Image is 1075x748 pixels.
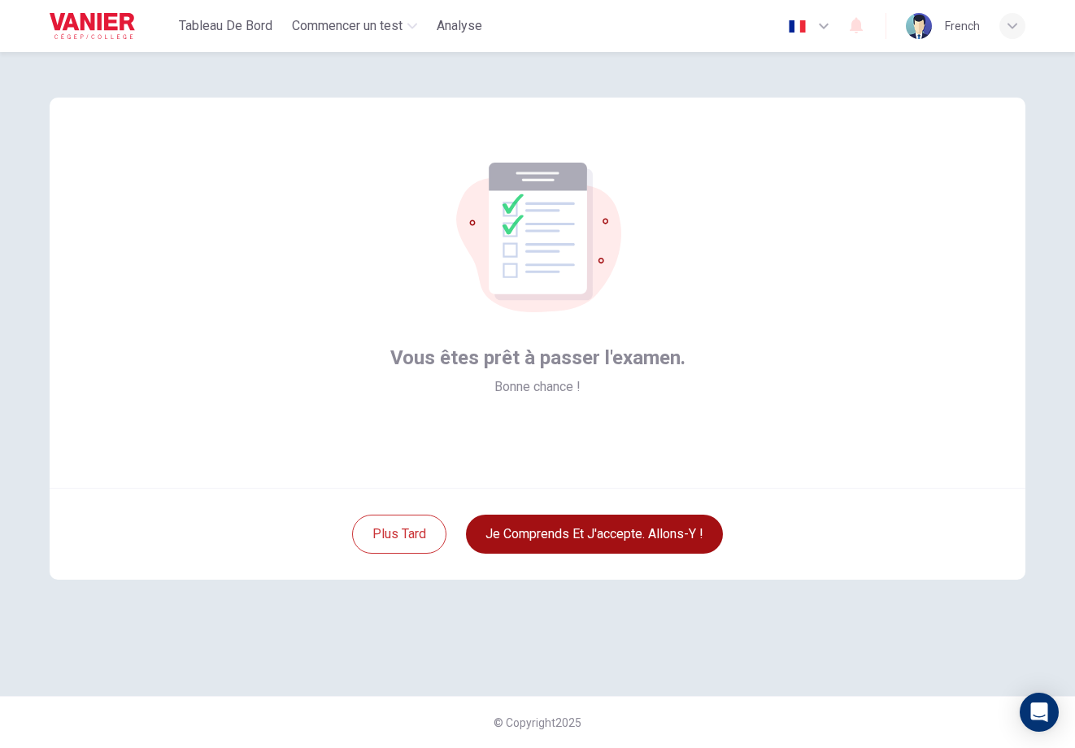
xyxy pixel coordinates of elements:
[906,13,932,39] img: Profile picture
[179,16,272,36] span: Tableau de bord
[285,11,424,41] button: Commencer un test
[1020,693,1059,732] div: Open Intercom Messenger
[172,11,279,41] button: Tableau de bord
[50,10,172,42] a: Vanier logo
[50,10,135,42] img: Vanier logo
[466,515,723,554] button: Je comprends et j'accepte. Allons-y !
[390,345,685,371] span: Vous êtes prêt à passer l'examen.
[430,11,489,41] button: Analyse
[352,515,446,554] button: Plus tard
[494,377,581,397] span: Bonne chance !
[292,16,403,36] span: Commencer un test
[945,16,980,36] div: French
[437,16,482,36] span: Analyse
[494,716,581,729] span: © Copyright 2025
[787,20,807,33] img: fr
